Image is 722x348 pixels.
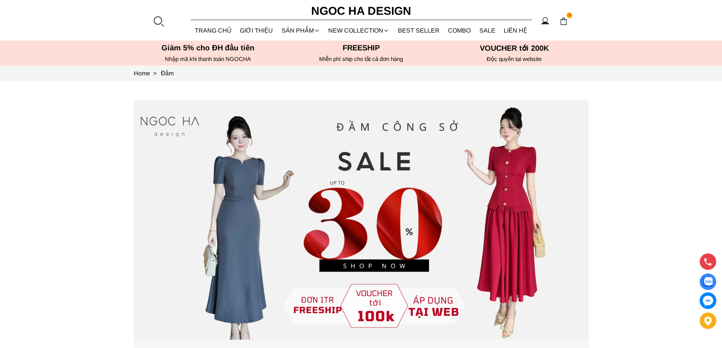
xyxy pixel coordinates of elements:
[700,292,716,309] a: messenger
[444,20,475,41] a: Combo
[191,20,236,41] a: TRANG CHỦ
[134,70,161,76] a: Link to Home
[236,20,277,41] a: GIỚI THIỆU
[394,20,444,41] a: BEST SELLER
[343,44,380,52] font: Freeship
[324,20,394,41] a: NEW COLLECTION
[475,20,500,41] a: SALE
[703,277,713,287] img: Display image
[287,56,435,62] h6: MIễn phí ship cho tất cả đơn hàng
[500,20,532,41] a: LIÊN HỆ
[161,44,254,52] font: Giảm 5% cho ĐH đầu tiên
[150,70,160,76] span: >
[700,273,716,290] a: Display image
[567,12,573,19] span: 1
[161,70,174,76] a: Link to Đầm
[277,20,324,41] div: SẢN PHẨM
[559,17,568,25] img: img-CART-ICON-ksit0nf1
[165,56,251,62] font: Nhập mã khi thanh toán NGOCHA
[440,56,589,62] h6: Độc quyền tại website
[304,2,418,20] a: Ngoc Ha Design
[440,44,589,53] h5: VOUCHER tới 200K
